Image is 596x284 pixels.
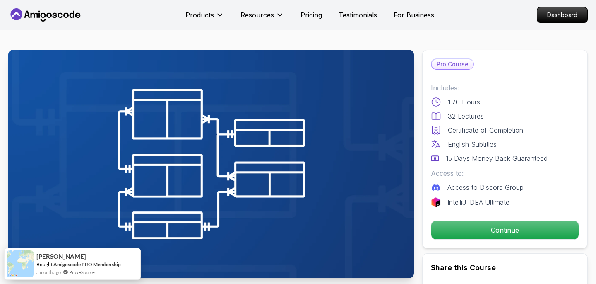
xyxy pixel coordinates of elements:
button: Products [185,10,224,27]
p: Dashboard [537,7,587,22]
img: database-design_thumbnail [8,50,414,278]
a: ProveSource [69,269,95,276]
button: Resources [240,10,284,27]
a: Amigoscode PRO Membership [53,261,121,267]
p: Includes: [431,83,579,93]
a: Pricing [300,10,322,20]
span: a month ago [36,269,61,276]
button: Continue [431,221,579,240]
a: Testimonials [339,10,377,20]
a: For Business [394,10,434,20]
p: 1.70 Hours [448,97,480,107]
iframe: chat widget [439,101,588,247]
p: Pro Course [432,59,473,69]
span: [PERSON_NAME] [36,253,86,260]
span: Bought [36,261,53,267]
a: Dashboard [537,7,588,23]
iframe: chat widget [561,251,588,276]
p: Access to: [431,168,579,178]
img: provesource social proof notification image [7,250,34,277]
p: Continue [431,221,579,239]
h2: Share this Course [431,262,579,274]
p: Products [185,10,214,20]
img: jetbrains logo [431,197,441,207]
p: Resources [240,10,274,20]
